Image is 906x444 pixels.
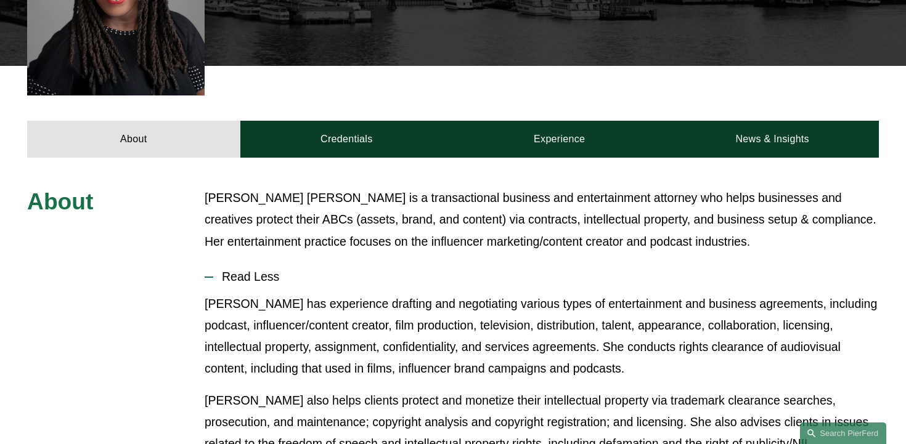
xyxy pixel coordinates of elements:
[205,260,879,293] button: Read Less
[666,121,878,157] a: News & Insights
[240,121,453,157] a: Credentials
[800,422,886,444] a: Search this site
[205,187,879,252] p: [PERSON_NAME] [PERSON_NAME] is a transactional business and entertainment attorney who helps busi...
[27,188,93,214] span: About
[205,293,879,380] p: [PERSON_NAME] has experience drafting and negotiating various types of entertainment and business...
[27,121,240,157] a: About
[213,270,879,284] span: Read Less
[453,121,666,157] a: Experience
